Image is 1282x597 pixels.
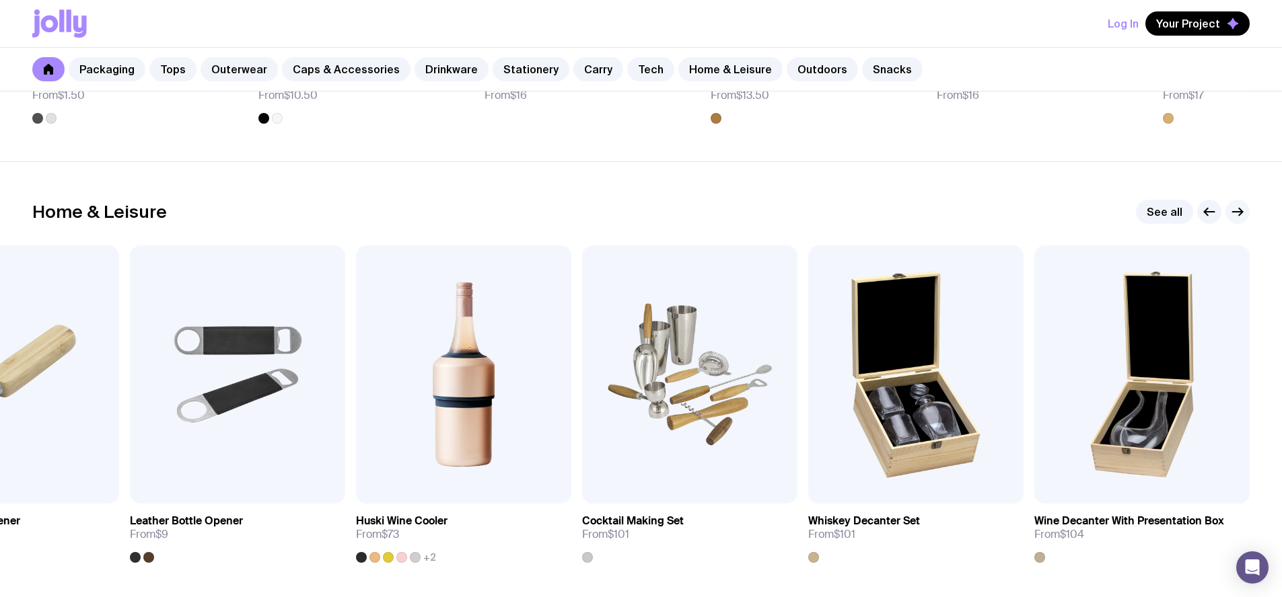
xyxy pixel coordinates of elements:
span: From [485,89,527,102]
span: From [130,528,168,541]
h3: Huski Wine Cooler [356,514,448,528]
a: Stationery [493,57,569,81]
a: View [286,477,332,501]
span: Add to wishlist [1081,482,1158,495]
a: View [60,477,106,501]
span: From [711,89,769,102]
span: From [32,89,85,102]
h3: Whiskey Decanter Set [808,514,920,528]
a: Packaging [69,57,145,81]
a: Wine Decanter With Presentation BoxFrom$104 [1034,504,1250,563]
a: Phone GripFrom$1.50 [32,65,248,124]
span: Add to wishlist [403,482,480,495]
button: Add to wishlist [369,477,491,501]
a: Drinkware [415,57,489,81]
a: See all [1136,200,1193,224]
span: $10.50 [284,88,318,102]
a: Outdoors [787,57,858,81]
a: LED Charging CablesFrom$10.50 [258,65,474,124]
span: Your Project [1156,17,1220,30]
button: Add to wishlist [143,477,264,501]
button: Add to wishlist [1048,477,1169,501]
a: EcoCharge Bamboo PadFrom$13.50 [711,65,926,124]
button: Add to wishlist [822,477,943,501]
button: Log In [1108,11,1139,36]
a: Huski Wine CoolerFrom$73+2 [356,504,571,563]
div: Open Intercom Messenger [1236,551,1269,584]
button: Your Project [1145,11,1250,36]
a: Tech [627,57,674,81]
a: Whiskey Decanter SetFrom$101 [808,504,1024,563]
a: Cocktail Making SetFrom$101 [582,504,797,563]
span: $16 [962,88,979,102]
span: From [258,89,318,102]
a: View [964,477,1010,501]
button: Add to wishlist [596,477,717,501]
span: Add to wishlist [629,482,706,495]
a: View [738,477,784,501]
span: $17 [1188,88,1204,102]
h3: Wine Decanter With Presentation Box [1034,514,1224,528]
span: +2 [423,552,436,563]
span: $9 [155,527,168,541]
span: Add to wishlist [177,482,254,495]
span: $101 [834,527,855,541]
span: From [356,528,399,541]
a: Caps & Accessories [282,57,411,81]
span: $1.50 [58,88,85,102]
span: Add to wishlist [855,482,932,495]
span: From [937,89,979,102]
a: Home & Leisure [678,57,783,81]
a: Tops [149,57,197,81]
a: Carry [573,57,623,81]
h2: Home & Leisure [32,202,167,222]
span: $104 [1060,527,1084,541]
span: $13.50 [736,88,769,102]
a: Leather Bottle OpenerFrom$9 [130,504,345,563]
span: From [1034,528,1084,541]
span: From [582,528,629,541]
a: View [512,477,558,501]
a: Outerwear [201,57,278,81]
h3: Leather Bottle Opener [130,514,243,528]
span: $16 [510,88,527,102]
a: View [1190,477,1236,501]
span: From [808,528,855,541]
h3: Cocktail Making Set [582,514,684,528]
span: $73 [382,527,399,541]
span: $101 [608,527,629,541]
span: From [1163,89,1204,102]
a: Snacks [862,57,923,81]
